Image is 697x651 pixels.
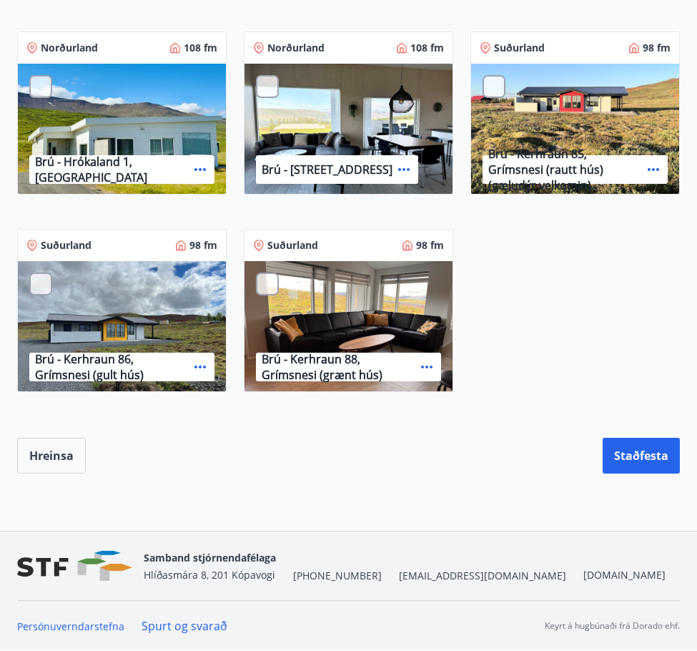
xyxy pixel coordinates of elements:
[262,351,415,383] p: Brú - Kerhraun 88, Grímsnesi (grænt hús)
[35,351,189,383] p: Brú - Kerhraun 86, Grímsnesi (gult hús)
[267,41,325,55] p: Norðurland
[41,238,92,253] p: Suðurland
[184,41,217,55] p: 108 fm
[144,568,275,582] span: Hlíðasmára 8, 201 Kópavogi
[262,162,392,177] p: Brú - [STREET_ADDRESS]
[17,620,124,633] a: Persónuverndarstefna
[488,146,642,193] p: Brú - Kerhraun 85, Grímsnesi (rautt hús) (gæludýr velkomin)
[603,438,680,474] button: Staðfesta
[142,618,227,634] a: Spurt og svarað
[267,238,318,253] p: Suðurland
[399,569,566,583] span: [EMAIL_ADDRESS][DOMAIN_NAME]
[189,238,217,253] p: 98 fm
[410,41,444,55] p: 108 fm
[643,41,671,55] p: 98 fm
[144,551,276,564] span: Samband stjórnendafélaga
[494,41,545,55] p: Suðurland
[41,41,98,55] p: Norðurland
[583,568,666,582] a: [DOMAIN_NAME]
[17,438,86,474] button: Hreinsa
[545,620,680,632] p: Keyrt á hugbúnaði frá Dorado ehf.
[17,551,132,582] img: vjCaq2fThgY3EUYqSgpjEiBg6WP39ov69hlhuPVN.png
[416,238,444,253] p: 98 fm
[35,154,189,185] p: Brú - Hrókaland 1, [GEOGRAPHIC_DATA]
[293,569,382,583] span: [PHONE_NUMBER]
